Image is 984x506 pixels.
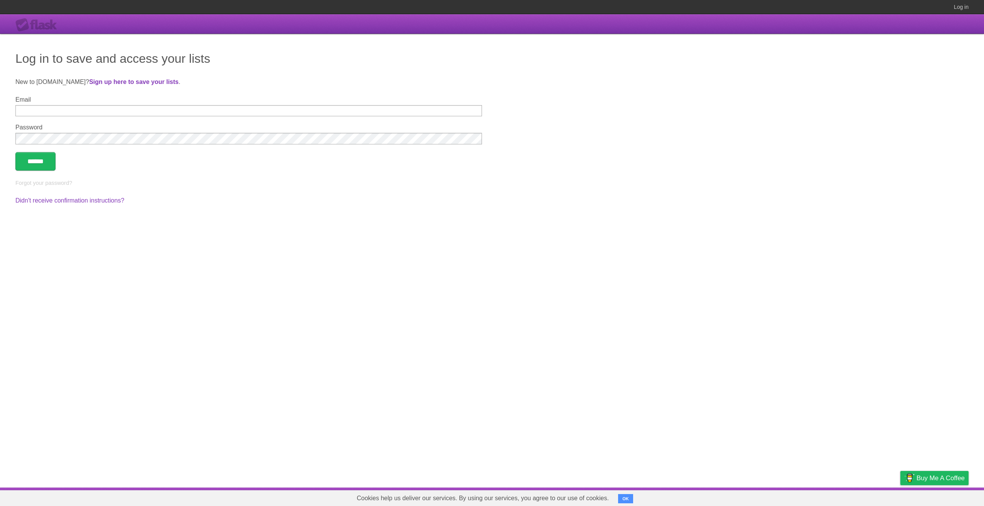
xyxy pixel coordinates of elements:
a: Didn't receive confirmation instructions? [15,197,124,204]
a: Sign up here to save your lists [89,79,179,85]
a: Terms [864,489,881,504]
a: About [798,489,814,504]
img: Buy me a coffee [904,471,915,484]
div: Flask [15,18,62,32]
h1: Log in to save and access your lists [15,49,969,68]
label: Email [15,96,482,103]
label: Password [15,124,482,131]
a: Developers [823,489,854,504]
p: New to [DOMAIN_NAME]? . [15,77,969,87]
a: Privacy [890,489,910,504]
span: Cookies help us deliver our services. By using our services, you agree to our use of cookies. [349,491,617,506]
a: Buy me a coffee [900,471,969,485]
button: OK [618,494,633,503]
a: Suggest a feature [920,489,969,504]
a: Forgot your password? [15,180,72,186]
span: Buy me a coffee [917,471,965,485]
